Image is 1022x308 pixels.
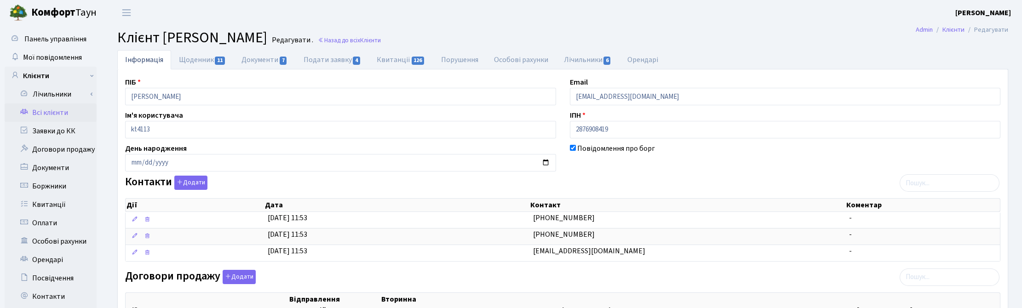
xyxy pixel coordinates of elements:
label: День народження [125,143,187,154]
a: Особові рахунки [486,50,556,69]
button: Переключити навігацію [115,5,138,20]
a: Мої повідомлення [5,48,97,67]
input: Пошук... [900,174,999,192]
a: Інформація [117,50,171,69]
a: Назад до всіхКлієнти [318,36,381,45]
a: Документи [5,159,97,177]
a: Лічильники [556,50,620,69]
span: [DATE] 11:53 [268,246,307,256]
span: - [849,246,852,256]
label: Повідомлення про борг [577,143,655,154]
a: Орендарі [5,251,97,269]
span: 7 [280,57,287,65]
span: Клієнт [PERSON_NAME] [117,27,267,48]
span: - [849,213,852,223]
a: Боржники [5,177,97,195]
th: Контакт [529,199,845,211]
a: Договори продажу [5,140,97,159]
a: Порушення [433,50,486,69]
th: Коментар [845,199,1000,211]
span: Таун [31,5,97,21]
span: 4 [353,57,360,65]
a: Щоденник [171,50,234,69]
label: Контакти [125,176,207,190]
a: Всі клієнти [5,103,97,122]
a: Орендарі [620,50,666,69]
span: 11 [215,57,225,65]
img: logo.png [9,4,28,22]
label: ПІБ [125,77,141,88]
label: Ім'я користувача [125,110,183,121]
th: Дата [264,199,529,211]
a: [PERSON_NAME] [955,7,1011,18]
span: [PHONE_NUMBER] [533,213,595,223]
span: [DATE] 11:53 [268,229,307,240]
b: Комфорт [31,5,75,20]
a: Посвідчення [5,269,97,287]
th: Дії [126,199,264,211]
span: - [849,229,852,240]
span: 126 [412,57,425,65]
span: Панель управління [24,34,86,44]
label: ІПН [570,110,586,121]
a: Додати [172,174,207,190]
a: Додати [220,268,256,284]
a: Квитанції [5,195,97,214]
a: Admin [916,25,933,34]
a: Квитанції [369,50,433,69]
span: 6 [603,57,611,65]
span: [EMAIL_ADDRESS][DOMAIN_NAME] [533,246,645,256]
span: Клієнти [360,36,381,45]
a: Оплати [5,214,97,232]
button: Контакти [174,176,207,190]
label: Email [570,77,588,88]
span: [DATE] 11:53 [268,213,307,223]
li: Редагувати [965,25,1008,35]
span: Мої повідомлення [23,52,82,63]
a: Документи [234,50,295,69]
input: Пошук... [900,268,999,286]
a: Клієнти [942,25,965,34]
button: Договори продажу [223,270,256,284]
a: Особові рахунки [5,232,97,251]
b: [PERSON_NAME] [955,8,1011,18]
a: Контакти [5,287,97,306]
span: [PHONE_NUMBER] [533,229,595,240]
a: Панель управління [5,30,97,48]
a: Подати заявку [296,50,369,69]
a: Клієнти [5,67,97,85]
small: Редагувати . [270,36,313,45]
a: Лічильники [11,85,97,103]
nav: breadcrumb [902,20,1022,40]
a: Заявки до КК [5,122,97,140]
label: Договори продажу [125,270,256,284]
